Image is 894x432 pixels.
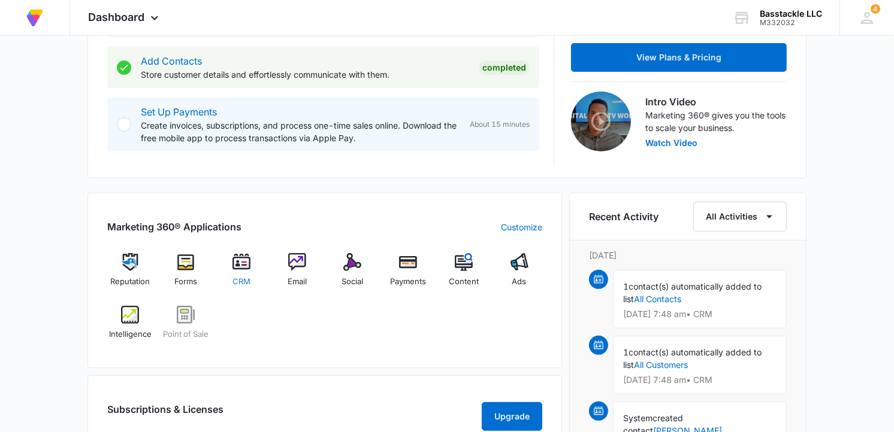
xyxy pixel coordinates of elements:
p: [DATE] [589,249,787,261]
span: Point of Sale [163,328,209,340]
button: Watch Video [645,139,697,147]
div: Completed [479,60,530,75]
a: Reputation [107,253,153,296]
p: [DATE] 7:48 am • CRM [623,310,777,318]
span: Content [449,276,479,288]
span: Ads [512,276,527,288]
span: Social [342,276,363,288]
h3: Intro Video [645,95,787,109]
span: About 15 minutes [470,119,530,130]
a: Customize [501,221,542,233]
a: All Contacts [634,294,681,304]
span: Dashboard [88,11,144,23]
a: CRM [219,253,265,296]
span: CRM [232,276,250,288]
span: 4 [871,4,880,14]
a: Set Up Payments [141,106,217,118]
a: Point of Sale [163,306,209,349]
p: [DATE] 7:48 am • CRM [623,376,777,384]
p: Create invoices, subscriptions, and process one-time sales online. Download the free mobile app t... [141,119,460,144]
span: 1 [623,281,629,291]
h2: Marketing 360® Applications [107,220,241,234]
h2: Subscriptions & Licenses [107,402,223,426]
a: All Customers [634,360,688,370]
img: Intro Video [571,92,631,151]
a: Intelligence [107,306,153,349]
span: Reputation [110,276,150,288]
div: account name [760,9,822,19]
span: Email [288,276,307,288]
a: Add Contacts [141,55,202,67]
button: Upgrade [482,402,542,431]
a: Payments [385,253,431,296]
a: Ads [496,253,542,296]
a: Content [441,253,487,296]
div: account id [760,19,822,27]
span: Forms [174,276,197,288]
p: Store customer details and effortlessly communicate with them. [141,68,469,81]
a: Forms [163,253,209,296]
a: Social [330,253,376,296]
span: Intelligence [109,328,152,340]
div: notifications count [871,4,880,14]
button: All Activities [693,202,787,232]
button: View Plans & Pricing [571,43,787,72]
img: Volusion [24,7,46,29]
a: Email [274,253,320,296]
span: System [623,413,653,423]
span: contact(s) automatically added to list [623,347,762,370]
span: contact(s) automatically added to list [623,281,762,304]
span: 1 [623,347,629,357]
p: Marketing 360® gives you the tools to scale your business. [645,109,787,134]
h6: Recent Activity [589,209,659,224]
span: Payments [390,276,426,288]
